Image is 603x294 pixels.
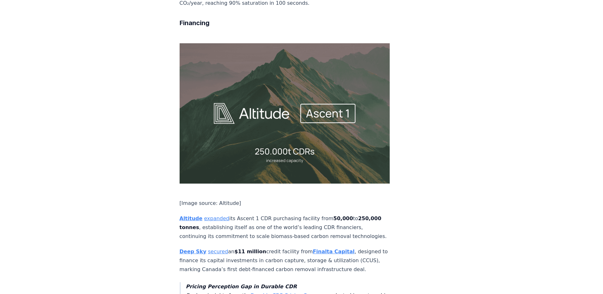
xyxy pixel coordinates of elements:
strong: Pricing Perception Gap in Durable CDR [186,283,297,290]
a: Altitude [180,215,202,221]
a: Deep Sky [180,248,207,255]
a: secured [208,248,228,255]
strong: $11 million [235,248,266,255]
img: blog post image [180,43,390,184]
strong: Financing [180,19,209,27]
p: its Ascent 1 CDR purchasing facility from to , establishing itself as one of the world’s leading ... [180,214,390,241]
a: Finalta Capital [313,248,355,255]
strong: 50,000 [333,215,353,221]
p: [Image source: Altitude] [180,199,390,208]
a: expanded [204,215,229,221]
p: an credit facility from , designed to finance its capital investments in carbon capture, storage ... [180,247,390,274]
